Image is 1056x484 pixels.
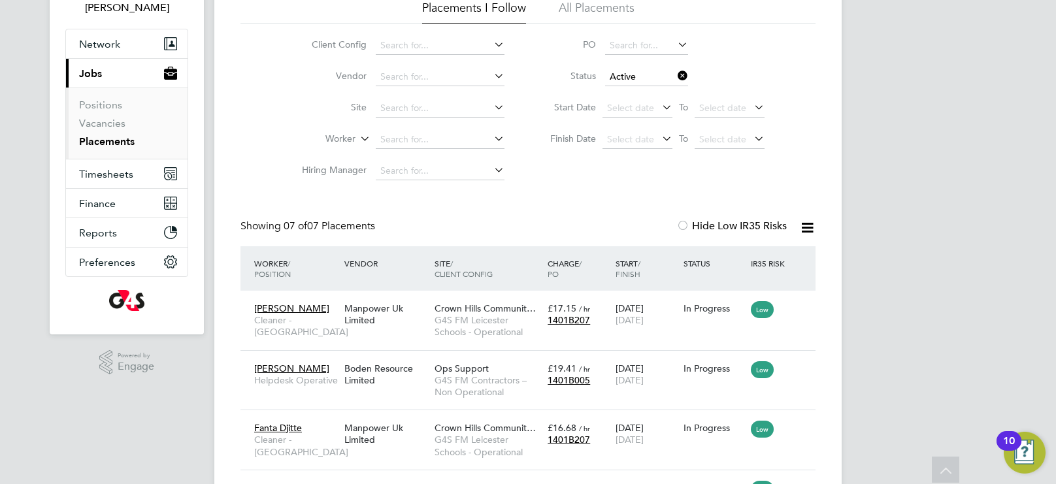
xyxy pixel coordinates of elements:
span: £19.41 [548,363,576,374]
span: [PERSON_NAME] [254,302,329,314]
input: Search for... [605,37,688,55]
div: IR35 Risk [748,251,793,275]
div: Jobs [66,88,188,159]
input: Select one [605,68,688,86]
span: Select date [607,102,654,114]
button: Finance [66,189,188,218]
a: Vacancies [79,117,125,129]
label: Hiring Manager [291,164,367,176]
span: Cleaner - [GEOGRAPHIC_DATA] [254,434,338,457]
button: Timesheets [66,159,188,188]
div: Manpower Uk Limited [341,296,431,332]
div: In Progress [684,422,745,434]
input: Search for... [376,99,504,118]
label: Vendor [291,70,367,82]
div: [DATE] [612,415,680,452]
span: Network [79,38,120,50]
span: Low [751,361,774,378]
span: To [675,130,692,147]
label: Start Date [537,101,596,113]
div: Status [680,251,748,275]
input: Search for... [376,131,504,149]
span: / Position [254,258,291,279]
span: Fanta Djitte [254,422,302,434]
input: Search for... [376,37,504,55]
span: / hr [579,364,590,374]
span: Jobs [79,67,102,80]
button: Jobs [66,59,188,88]
span: [DATE] [616,314,644,326]
span: [DATE] [616,374,644,386]
label: PO [537,39,596,50]
a: Powered byEngage [99,350,155,375]
a: Go to home page [65,290,188,311]
label: Status [537,70,596,82]
span: [DATE] [616,434,644,445]
span: £17.15 [548,302,576,314]
span: Cleaner - [GEOGRAPHIC_DATA] [254,314,338,338]
div: Vendor [341,251,431,275]
span: Reports [79,227,117,239]
span: Low [751,301,774,318]
span: 1401B207 [548,314,590,326]
span: Select date [607,133,654,145]
span: To [675,99,692,116]
span: G4S FM Contractors – Non Operational [435,374,541,398]
div: Worker [251,251,341,285]
label: Site [291,101,367,113]
div: Manpower Uk Limited [341,415,431,452]
span: Finance [79,197,116,210]
span: 1401B005 [548,374,590,386]
div: Boden Resource Limited [341,356,431,393]
span: £16.68 [548,422,576,434]
span: Crown Hills Communit… [435,422,536,434]
a: Fanta DjitteCleaner - [GEOGRAPHIC_DATA]Manpower Uk LimitedCrown Hills Communit…G4S FM Leicester S... [251,415,816,426]
div: Site [431,251,544,285]
label: Worker [280,133,355,146]
span: [PERSON_NAME] [254,363,329,374]
span: Preferences [79,256,135,268]
span: Engage [118,361,154,372]
button: Network [66,29,188,58]
span: / Client Config [435,258,493,279]
label: Client Config [291,39,367,50]
span: G4S FM Leicester Schools - Operational [435,434,541,457]
a: [PERSON_NAME]Helpdesk OperativeBoden Resource LimitedOps SupportG4S FM Contractors – Non Operatio... [251,355,816,366]
div: Charge [544,251,612,285]
button: Open Resource Center, 10 new notifications [1004,432,1046,474]
span: / hr [579,423,590,433]
div: 10 [1003,441,1015,458]
span: / hr [579,304,590,314]
span: 07 Placements [284,219,375,233]
span: Ops Support [435,363,489,374]
label: Hide Low IR35 Risks [676,219,787,233]
div: Start [612,251,680,285]
span: Crown Hills Communit… [435,302,536,314]
a: Placements [79,135,135,148]
div: In Progress [684,363,745,374]
span: 07 of [284,219,307,233]
span: Helpdesk Operative [254,374,338,386]
div: [DATE] [612,356,680,393]
span: Low [751,421,774,438]
span: Select date [699,102,746,114]
label: Finish Date [537,133,596,144]
button: Preferences [66,248,188,276]
a: Positions [79,99,122,111]
div: In Progress [684,302,745,314]
span: G4S FM Leicester Schools - Operational [435,314,541,338]
img: g4s-logo-retina.png [109,290,144,311]
span: 1401B207 [548,434,590,445]
span: Powered by [118,350,154,361]
span: Timesheets [79,168,133,180]
span: / Finish [616,258,640,279]
a: [PERSON_NAME]Cleaner - [GEOGRAPHIC_DATA]Manpower Uk LimitedCrown Hills Communit…G4S FM Leicester ... [251,295,816,306]
span: / PO [548,258,582,279]
input: Search for... [376,68,504,86]
input: Search for... [376,162,504,180]
div: Showing [240,219,378,233]
div: [DATE] [612,296,680,332]
span: Select date [699,133,746,145]
button: Reports [66,218,188,247]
